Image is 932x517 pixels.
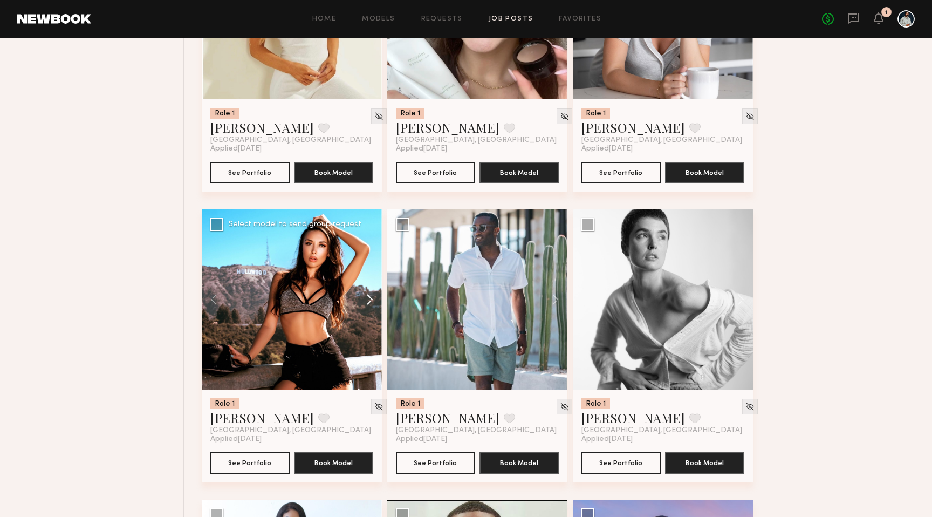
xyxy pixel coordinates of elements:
div: Role 1 [210,108,239,119]
a: Book Model [479,167,559,176]
img: Unhide Model [374,112,383,121]
button: Book Model [294,452,373,474]
button: Book Model [665,162,744,183]
span: [GEOGRAPHIC_DATA], [GEOGRAPHIC_DATA] [396,136,557,145]
div: Applied [DATE] [210,145,373,153]
div: Role 1 [581,398,610,409]
div: Select model to send group request [229,221,361,228]
div: Role 1 [581,108,610,119]
img: Unhide Model [745,112,755,121]
div: Applied [DATE] [396,145,559,153]
div: Applied [DATE] [581,435,744,444]
span: [GEOGRAPHIC_DATA], [GEOGRAPHIC_DATA] [581,136,742,145]
a: Requests [421,16,463,23]
button: See Portfolio [581,162,661,183]
a: Book Model [294,458,373,467]
div: Applied [DATE] [210,435,373,444]
a: [PERSON_NAME] [581,409,685,426]
button: Book Model [479,162,559,183]
span: [GEOGRAPHIC_DATA], [GEOGRAPHIC_DATA] [581,426,742,435]
button: See Portfolio [396,162,475,183]
span: [GEOGRAPHIC_DATA], [GEOGRAPHIC_DATA] [210,136,371,145]
a: Book Model [665,458,744,467]
button: Book Model [294,162,373,183]
img: Unhide Model [560,112,569,121]
a: [PERSON_NAME] [396,409,499,426]
img: Unhide Model [374,402,383,411]
button: See Portfolio [581,452,661,474]
div: 1 [885,10,888,16]
div: Role 1 [396,398,424,409]
button: Book Model [665,452,744,474]
a: Book Model [479,458,559,467]
button: See Portfolio [396,452,475,474]
a: [PERSON_NAME] [581,119,685,136]
a: Job Posts [489,16,533,23]
div: Applied [DATE] [396,435,559,444]
a: [PERSON_NAME] [210,119,314,136]
div: Role 1 [396,108,424,119]
a: Favorites [559,16,601,23]
a: [PERSON_NAME] [396,119,499,136]
a: Book Model [665,167,744,176]
span: [GEOGRAPHIC_DATA], [GEOGRAPHIC_DATA] [210,426,371,435]
span: [GEOGRAPHIC_DATA], [GEOGRAPHIC_DATA] [396,426,557,435]
img: Unhide Model [560,402,569,411]
div: Applied [DATE] [581,145,744,153]
img: Unhide Model [745,402,755,411]
div: Role 1 [210,398,239,409]
a: [PERSON_NAME] [210,409,314,426]
button: Book Model [479,452,559,474]
a: Book Model [294,167,373,176]
a: Models [362,16,395,23]
button: See Portfolio [210,452,290,474]
button: See Portfolio [210,162,290,183]
a: Home [312,16,337,23]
